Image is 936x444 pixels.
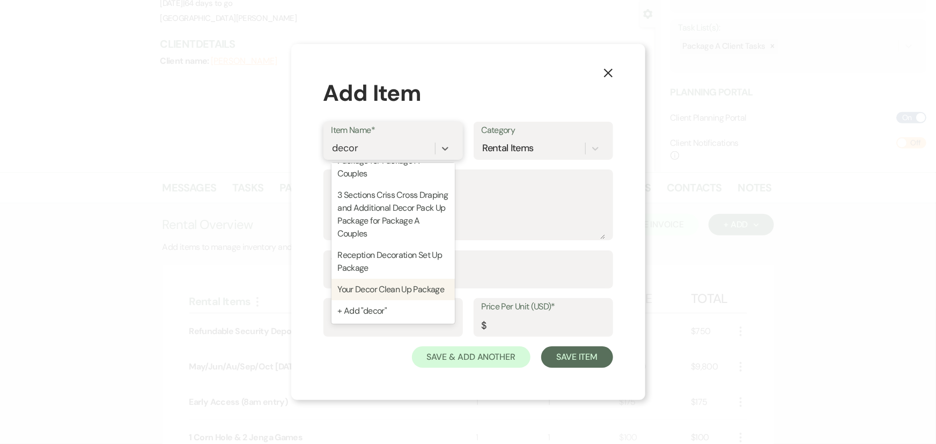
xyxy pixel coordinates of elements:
[331,279,455,300] div: Your Decor Clean Up Package
[482,299,605,315] label: Price Per Unit (USD)*
[331,171,605,186] label: Description
[331,123,455,138] label: Item Name*
[483,141,534,156] div: Rental Items
[541,346,613,368] button: Save Item
[331,184,455,245] div: 3 Sections Criss Cross Draping and Additional Decor Pack Up Package for Package A Couples
[482,319,487,333] div: $
[331,245,455,279] div: Reception Decoration Set Up Package
[331,251,605,267] label: Quantity*
[482,123,605,138] label: Category
[412,346,531,368] button: Save & Add Another
[323,76,613,110] div: Add Item
[331,300,455,322] div: + Add "decor"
